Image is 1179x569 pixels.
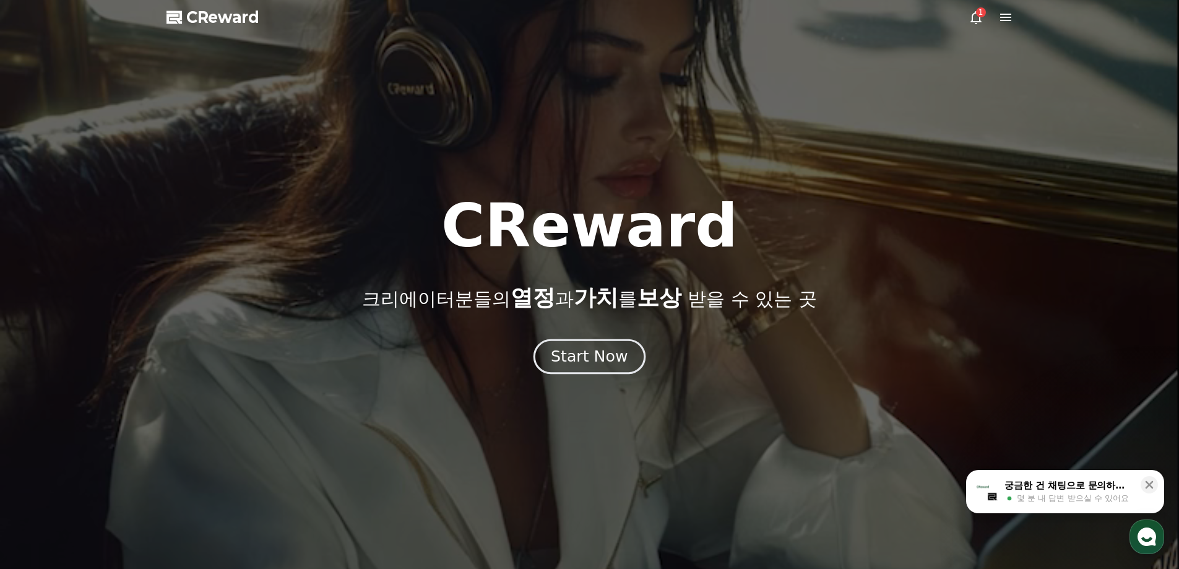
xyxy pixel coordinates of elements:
a: 설정 [160,393,238,423]
span: 설정 [191,411,206,421]
span: CReward [186,7,259,27]
span: 홈 [39,411,46,421]
button: Start Now [533,339,646,374]
p: 크리에이터분들의 과 를 받을 수 있는 곳 [362,285,816,310]
div: Start Now [551,346,628,367]
a: 1 [969,10,983,25]
span: 가치 [574,285,618,310]
a: 홈 [4,393,82,423]
div: 1 [976,7,986,17]
span: 열정 [511,285,555,310]
a: 대화 [82,393,160,423]
h1: CReward [441,196,738,256]
span: 대화 [113,412,128,422]
a: CReward [166,7,259,27]
span: 보상 [637,285,681,310]
a: Start Now [536,352,643,364]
